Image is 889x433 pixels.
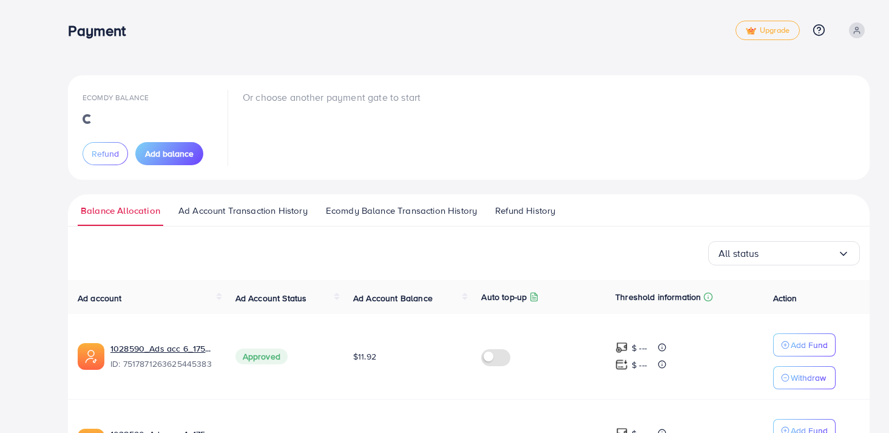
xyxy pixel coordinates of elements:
[110,343,216,370] div: <span class='underline'>1028590_Ads acc 6_1750390915755</span></br>7517871263625445383
[735,21,800,40] a: tickUpgrade
[135,142,203,165] button: Add balance
[773,366,836,389] button: Withdraw
[178,204,308,217] span: Ad Account Transaction History
[632,341,647,355] p: $ ---
[773,333,836,356] button: Add Fund
[92,148,119,160] span: Refund
[353,350,376,363] span: $11.92
[243,90,421,104] p: Or choose another payment gate to start
[718,244,759,263] span: All status
[615,290,701,304] p: Threshold information
[326,204,477,217] span: Ecomdy Balance Transaction History
[83,142,128,165] button: Refund
[615,341,628,354] img: top-up amount
[746,27,756,35] img: tick
[759,244,837,263] input: Search for option
[110,358,216,370] span: ID: 7517871263625445383
[78,343,104,370] img: ic-ads-acc.e4c84228.svg
[110,343,216,355] a: 1028590_Ads acc 6_1750390915755
[68,22,135,39] h3: Payment
[235,349,288,364] span: Approved
[708,241,860,265] div: Search for option
[632,358,647,372] p: $ ---
[83,92,149,103] span: Ecomdy Balance
[145,148,194,160] span: Add balance
[78,292,122,304] span: Ad account
[791,338,828,352] p: Add Fund
[235,292,307,304] span: Ad Account Status
[495,204,555,217] span: Refund History
[791,370,826,385] p: Withdraw
[481,290,527,304] p: Auto top-up
[615,358,628,371] img: top-up amount
[353,292,433,304] span: Ad Account Balance
[81,204,160,217] span: Balance Allocation
[773,292,797,304] span: Action
[746,26,789,35] span: Upgrade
